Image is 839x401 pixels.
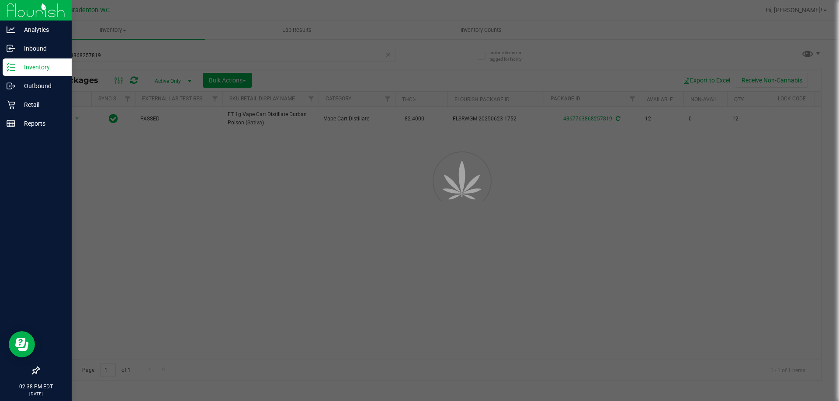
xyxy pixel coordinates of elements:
[7,119,15,128] inline-svg: Reports
[15,24,68,35] p: Analytics
[4,391,68,397] p: [DATE]
[15,118,68,129] p: Reports
[15,99,68,110] p: Retail
[7,82,15,90] inline-svg: Outbound
[7,44,15,53] inline-svg: Inbound
[15,43,68,54] p: Inbound
[7,63,15,72] inline-svg: Inventory
[15,81,68,91] p: Outbound
[4,383,68,391] p: 02:38 PM EDT
[7,25,15,34] inline-svg: Analytics
[15,62,68,72] p: Inventory
[9,331,35,357] iframe: Resource center
[7,100,15,109] inline-svg: Retail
